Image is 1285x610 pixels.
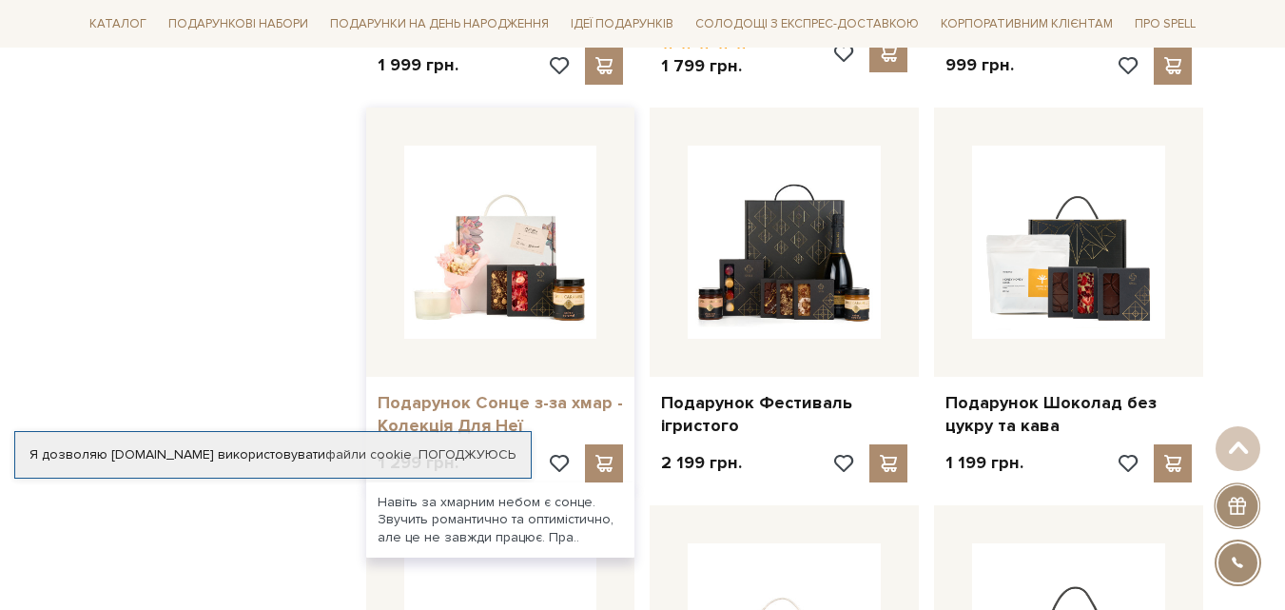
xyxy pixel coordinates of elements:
div: Навіть за хмарним небом є сонце. Звучить романтично та оптимістично, але це не завжди працює. Пра.. [366,482,635,558]
p: 1 799 грн. [661,55,748,77]
a: Погоджуюсь [419,446,516,463]
a: файли cookie [325,446,412,462]
a: Ідеї подарунків [563,10,681,39]
p: 1 999 грн. [378,54,458,76]
a: Солодощі з експрес-доставкою [688,8,926,40]
div: Я дозволяю [DOMAIN_NAME] використовувати [15,446,531,463]
a: Про Spell [1127,10,1203,39]
a: Корпоративним клієнтам [933,10,1120,39]
a: Подарунок Шоколад без цукру та кава [945,392,1192,437]
p: 1 199 грн. [945,452,1023,474]
a: Каталог [82,10,154,39]
a: Подарунки на День народження [322,10,556,39]
a: Подарунок Фестиваль ігристого [661,392,907,437]
a: Подарунок Сонце з-за хмар - Колекція Для Неї [378,392,624,437]
a: Подарункові набори [161,10,316,39]
p: 999 грн. [945,54,1014,76]
p: 2 199 грн. [661,452,742,474]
